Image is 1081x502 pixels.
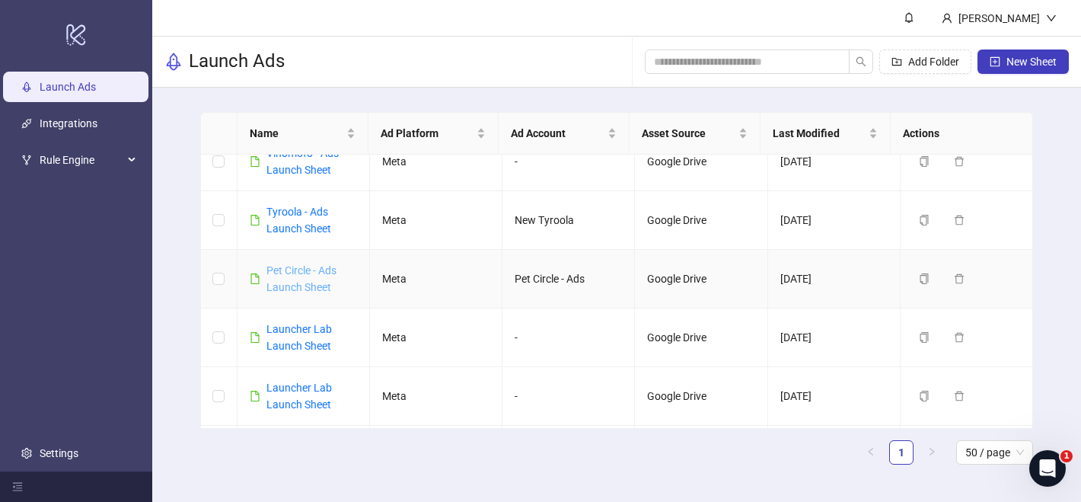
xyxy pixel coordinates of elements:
span: 50 / page [965,441,1024,464]
span: rocket [164,53,183,71]
td: [DATE] [768,309,901,367]
td: Google Drive [635,133,767,191]
td: [DATE] [768,426,901,469]
span: Rule Engine [40,145,123,175]
span: Last Modified [773,125,866,142]
button: left [859,440,883,465]
a: 1 [890,441,913,464]
h3: Launch Ads [189,50,285,74]
td: [DATE] [768,133,901,191]
span: copy [919,332,930,343]
span: bell [904,12,914,23]
th: Ad Platform [368,113,499,155]
a: Launcher Lab Launch Sheet [266,382,332,411]
span: copy [919,215,930,225]
a: Integrations [40,117,97,129]
td: - [502,367,635,426]
span: plus-square [990,56,1000,67]
td: Pet Circle - Ads [502,250,635,309]
a: Launch Ads [40,81,96,93]
td: Meta [370,367,502,426]
span: down [1046,13,1057,24]
td: Google Drive [635,426,767,469]
span: delete [954,156,965,167]
span: copy [919,273,930,284]
span: file [250,332,260,343]
td: - [502,426,635,469]
span: file [250,273,260,284]
td: - [502,133,635,191]
span: left [866,447,875,456]
span: delete [954,332,965,343]
button: right [920,440,944,465]
span: fork [21,155,32,165]
span: New Sheet [1006,56,1057,68]
div: Page Size [956,440,1033,465]
iframe: Intercom live chat [1029,450,1066,487]
span: Name [250,125,343,142]
span: file [250,156,260,167]
span: search [856,56,866,67]
a: Tyroola - Ads Launch Sheet [266,206,331,235]
td: Meta [370,133,502,191]
span: Asset Source [642,125,735,142]
span: Ad Account [511,125,604,142]
span: user [942,13,952,24]
span: folder-add [891,56,902,67]
li: 1 [889,440,914,465]
th: Last Modified [761,113,891,155]
a: Launcher Lab Launch Sheet [266,323,332,352]
span: delete [954,215,965,225]
span: copy [919,391,930,401]
span: right [927,447,936,456]
td: Google Drive [635,309,767,367]
button: Add Folder [879,50,971,74]
button: New Sheet [977,50,1069,74]
span: delete [954,273,965,284]
th: Name [238,113,368,155]
td: [DATE] [768,367,901,426]
li: Previous Page [859,440,883,465]
td: Google Drive [635,191,767,250]
td: - [502,309,635,367]
a: Settings [40,447,78,459]
span: Add Folder [908,56,959,68]
span: Ad Platform [381,125,474,142]
span: 1 [1060,450,1073,462]
th: Actions [891,113,1022,155]
li: Next Page [920,440,944,465]
span: copy [919,156,930,167]
a: Pet Circle - Ads Launch Sheet [266,264,336,293]
th: Ad Account [499,113,630,155]
td: Google Drive [635,250,767,309]
span: file [250,215,260,225]
td: Meta [370,309,502,367]
th: Asset Source [630,113,761,155]
td: [DATE] [768,191,901,250]
td: Meta [370,250,502,309]
td: Meta [370,191,502,250]
td: New Tyroola [502,191,635,250]
span: file [250,391,260,401]
td: Meta [370,426,502,469]
td: [DATE] [768,250,901,309]
div: [PERSON_NAME] [952,10,1046,27]
td: Google Drive [635,367,767,426]
span: delete [954,391,965,401]
span: menu-fold [12,481,23,492]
